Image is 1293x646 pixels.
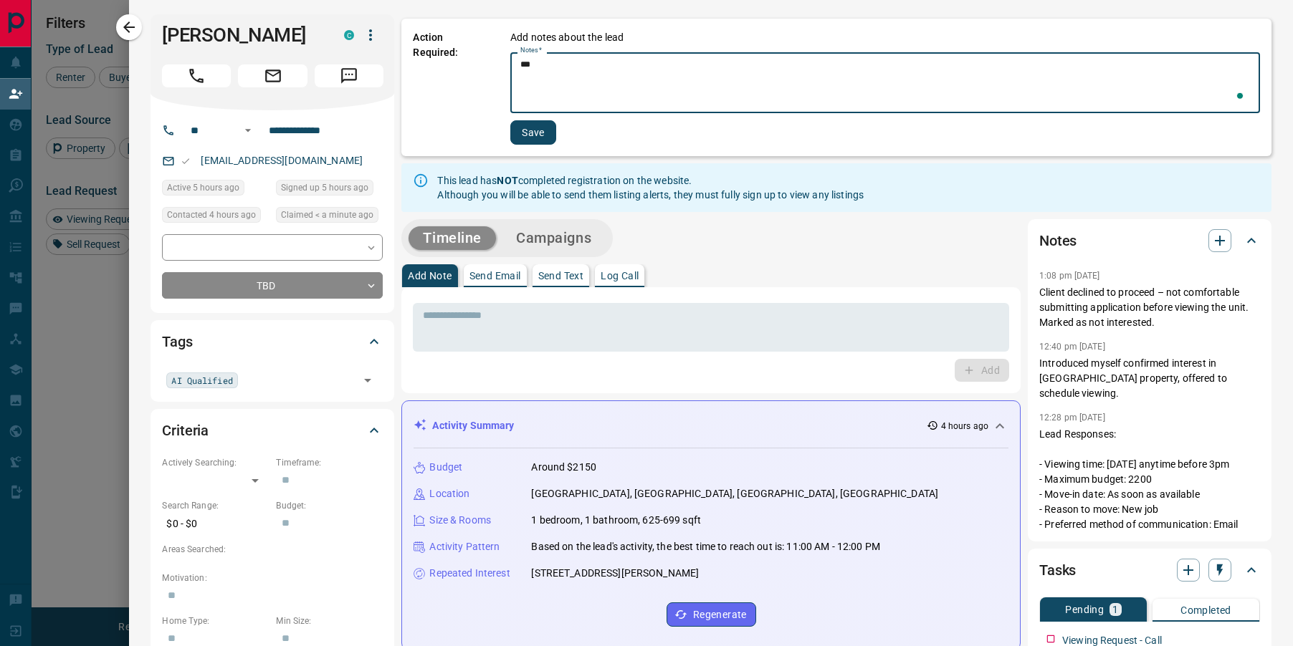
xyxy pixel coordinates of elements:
div: Tags [162,324,383,359]
p: Repeated Interest [429,566,510,581]
p: Budget [429,460,462,475]
span: Claimed < a minute ago [281,208,373,222]
p: Location [429,486,469,501]
p: [GEOGRAPHIC_DATA], [GEOGRAPHIC_DATA], [GEOGRAPHIC_DATA], [GEOGRAPHIC_DATA] [531,486,938,501]
h2: Notes [1039,229,1077,252]
p: Add notes about the lead [510,30,624,45]
div: Criteria [162,413,383,448]
strong: NOT [497,175,517,186]
p: Based on the lead's activity, the best time to reach out is: 11:00 AM - 12:00 PM [531,539,880,554]
span: AI Qualified [171,373,232,387]
textarea: To enrich screen reader interactions, please activate Accessibility in Grammarly extension settings [520,59,1250,107]
span: Call [162,64,231,87]
span: Signed up 5 hours ago [281,180,368,195]
label: Notes [520,46,542,55]
p: Add Note [408,271,452,281]
p: Home Type: [162,614,269,627]
div: Activity Summary4 hours ago [414,413,1008,439]
p: Introduced myself confirmed interest in [GEOGRAPHIC_DATA] property, offered to schedule viewing. [1039,356,1260,401]
div: This lead has completed registration on the website. Although you will be able to send them listi... [437,168,864,208]
p: 12:40 pm [DATE] [1039,342,1105,352]
p: 1 [1112,604,1118,614]
p: 4 hours ago [941,420,988,433]
p: [STREET_ADDRESS][PERSON_NAME] [531,566,699,581]
p: Areas Searched: [162,543,383,556]
p: 1 bedroom, 1 bathroom, 625-699 sqft [531,513,701,528]
p: Timeframe: [276,456,383,469]
p: Action Required: [413,30,489,145]
p: Send Text [538,271,584,281]
p: Size & Rooms [429,513,491,528]
div: condos.ca [344,30,354,40]
h1: [PERSON_NAME] [162,24,323,47]
p: Actively Searching: [162,456,269,469]
div: Sat Aug 16 2025 [162,207,269,227]
button: Timeline [409,226,496,250]
p: Around $2150 [531,460,596,475]
p: Activity Summary [432,418,514,433]
p: 12:28 pm [DATE] [1039,413,1105,423]
h2: Tags [162,330,192,353]
p: $0 - $0 [162,512,269,536]
p: Client declined to proceed – not comfortable submitting application before viewing the unit. Mark... [1039,285,1260,330]
p: Pending [1065,604,1104,614]
span: Message [315,64,383,87]
span: Contacted 4 hours ago [167,208,256,222]
h2: Tasks [1039,559,1076,582]
div: Sat Aug 16 2025 [162,180,269,200]
p: 1:08 pm [DATE] [1039,271,1100,281]
div: Sat Aug 16 2025 [276,207,383,227]
p: Lead Responses: - Viewing time: [DATE] anytime before 3pm - Maximum budget: 2200 - Move-in date: ... [1039,427,1260,532]
div: TBD [162,272,383,299]
h2: Criteria [162,419,209,442]
button: Open [239,122,257,139]
p: Activity Pattern [429,539,500,554]
p: Search Range: [162,499,269,512]
svg: Email Valid [181,156,191,166]
button: Save [510,120,556,145]
button: Regenerate [667,602,756,627]
p: Min Size: [276,614,383,627]
span: Email [238,64,307,87]
p: Motivation: [162,572,383,584]
div: Sat Aug 16 2025 [276,180,383,200]
button: Campaigns [502,226,606,250]
p: Send Email [469,271,521,281]
button: Open [358,370,378,390]
p: Completed [1180,605,1231,615]
a: [EMAIL_ADDRESS][DOMAIN_NAME] [201,155,363,166]
div: Notes [1039,223,1260,258]
p: Budget: [276,499,383,512]
p: Log Call [601,271,639,281]
div: Tasks [1039,553,1260,587]
span: Active 5 hours ago [167,180,239,195]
